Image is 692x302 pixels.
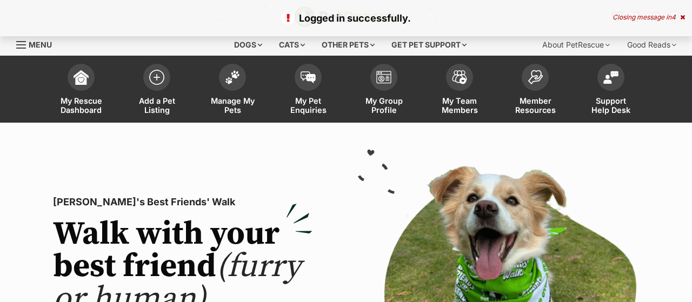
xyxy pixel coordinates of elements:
img: dashboard-icon-eb2f2d2d3e046f16d808141f083e7271f6b2e854fb5c12c21221c1fb7104beca.svg [74,70,89,85]
div: Dogs [227,34,270,56]
a: Manage My Pets [195,58,270,123]
img: help-desk-icon-fdf02630f3aa405de69fd3d07c3f3aa587a6932b1a1747fa1d2bba05be0121f9.svg [603,71,618,84]
span: Support Help Desk [587,96,635,115]
div: Other pets [314,34,382,56]
div: Cats [271,34,312,56]
a: Support Help Desk [573,58,649,123]
span: Member Resources [511,96,560,115]
span: My Pet Enquiries [284,96,332,115]
img: group-profile-icon-3fa3cf56718a62981997c0bc7e787c4b2cf8bcc04b72c1350f741eb67cf2f40e.svg [376,71,391,84]
div: Good Reads [620,34,684,56]
img: manage-my-pets-icon-02211641906a0b7f246fdf0571729dbe1e7629f14944591b6c1af311fb30b64b.svg [225,70,240,84]
a: Add a Pet Listing [119,58,195,123]
span: My Team Members [435,96,484,115]
a: My Team Members [422,58,497,123]
span: My Group Profile [360,96,408,115]
span: Menu [29,40,52,49]
div: Get pet support [384,34,474,56]
p: [PERSON_NAME]'s Best Friends' Walk [53,194,312,210]
img: add-pet-listing-icon-0afa8454b4691262ce3f59096e99ab1cd57d4a30225e0717b998d2c9b9846f56.svg [149,70,164,85]
span: My Rescue Dashboard [57,96,105,115]
img: pet-enquiries-icon-7e3ad2cf08bfb03b45e93fb7055b45f3efa6380592205ae92323e6603595dc1f.svg [301,71,316,83]
span: Add a Pet Listing [132,96,181,115]
div: About PetRescue [535,34,617,56]
a: My Rescue Dashboard [43,58,119,123]
img: team-members-icon-5396bd8760b3fe7c0b43da4ab00e1e3bb1a5d9ba89233759b79545d2d3fc5d0d.svg [452,70,467,84]
a: Menu [16,34,59,53]
a: Member Resources [497,58,573,123]
span: Manage My Pets [208,96,257,115]
img: member-resources-icon-8e73f808a243e03378d46382f2149f9095a855e16c252ad45f914b54edf8863c.svg [528,70,543,84]
a: My Pet Enquiries [270,58,346,123]
a: My Group Profile [346,58,422,123]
